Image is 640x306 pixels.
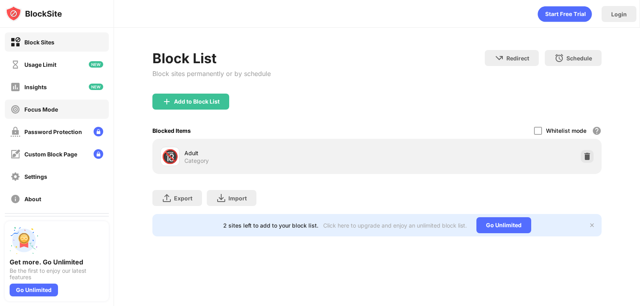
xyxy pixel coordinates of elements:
[506,55,529,62] div: Redirect
[10,268,104,280] div: Be the first to enjoy our latest features
[89,84,103,90] img: new-icon.svg
[24,151,77,158] div: Custom Block Page
[10,82,20,92] img: insights-off.svg
[10,149,20,159] img: customize-block-page-off.svg
[10,226,38,255] img: push-unlimited.svg
[152,127,191,134] div: Blocked Items
[152,50,271,66] div: Block List
[24,173,47,180] div: Settings
[223,222,318,229] div: 2 sites left to add to your block list.
[24,196,41,202] div: About
[24,128,82,135] div: Password Protection
[24,84,47,90] div: Insights
[10,172,20,182] img: settings-off.svg
[6,6,62,22] img: logo-blocksite.svg
[24,106,58,113] div: Focus Mode
[589,222,595,228] img: x-button.svg
[323,222,467,229] div: Click here to upgrade and enjoy an unlimited block list.
[10,104,20,114] img: focus-off.svg
[611,11,627,18] div: Login
[184,157,209,164] div: Category
[174,98,220,105] div: Add to Block List
[228,195,247,202] div: Import
[476,217,531,233] div: Go Unlimited
[546,127,586,134] div: Whitelist mode
[538,6,592,22] div: animation
[10,258,104,266] div: Get more. Go Unlimited
[24,61,56,68] div: Usage Limit
[162,148,178,165] div: 🔞
[94,127,103,136] img: lock-menu.svg
[24,39,54,46] div: Block Sites
[152,70,271,78] div: Block sites permanently or by schedule
[10,194,20,204] img: about-off.svg
[94,149,103,159] img: lock-menu.svg
[89,61,103,68] img: new-icon.svg
[10,127,20,137] img: password-protection-off.svg
[10,37,20,47] img: block-on.svg
[566,55,592,62] div: Schedule
[10,60,20,70] img: time-usage-off.svg
[184,149,377,157] div: Adult
[10,284,58,296] div: Go Unlimited
[174,195,192,202] div: Export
